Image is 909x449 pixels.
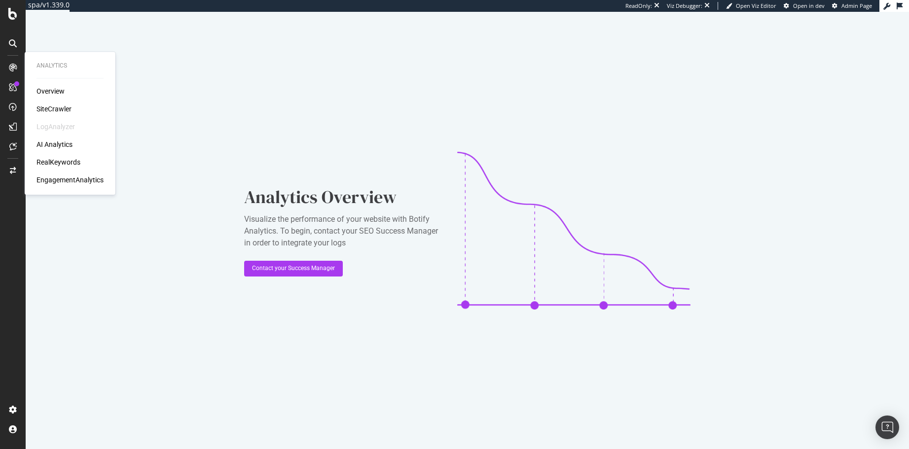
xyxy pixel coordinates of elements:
a: Overview [36,86,65,96]
a: RealKeywords [36,157,80,167]
div: Viz Debugger: [667,2,702,10]
a: Open in dev [784,2,825,10]
img: CaL_T18e.png [457,152,690,310]
a: Admin Page [832,2,872,10]
a: EngagementAnalytics [36,175,104,185]
div: Analytics Overview [244,185,441,209]
div: Visualize the performance of your website with Botify Analytics. To begin, contact your SEO Succe... [244,213,441,249]
button: Contact your Success Manager [244,261,343,276]
div: Open Intercom Messenger [875,415,899,439]
span: Admin Page [841,2,872,9]
a: SiteCrawler [36,104,72,114]
span: Open Viz Editor [736,2,776,9]
div: LogAnalyzer [36,122,75,132]
span: Open in dev [793,2,825,9]
div: Analytics [36,62,104,70]
a: AI Analytics [36,139,73,149]
div: Contact your Success Manager [252,264,335,273]
a: Open Viz Editor [726,2,776,10]
div: ReadOnly: [625,2,652,10]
